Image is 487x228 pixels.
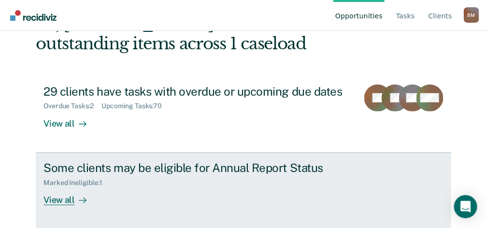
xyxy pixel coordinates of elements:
[43,102,101,110] div: Overdue Tasks : 2
[43,161,383,175] div: Some clients may be eligible for Annual Report Status
[454,195,477,218] div: Open Intercom Messenger
[464,7,479,23] button: Profile dropdown button
[43,110,98,129] div: View all
[36,77,451,153] a: 29 clients have tasks with overdue or upcoming due datesOverdue Tasks:2Upcoming Tasks:70View all
[43,85,350,99] div: 29 clients have tasks with overdue or upcoming due dates
[36,14,368,54] div: Hi, [PERSON_NAME]. We’ve found some outstanding items across 1 caseload
[464,7,479,23] div: B M
[43,179,110,187] div: Marked Ineligible : 1
[10,10,57,21] img: Recidiviz
[101,102,170,110] div: Upcoming Tasks : 70
[43,186,98,205] div: View all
